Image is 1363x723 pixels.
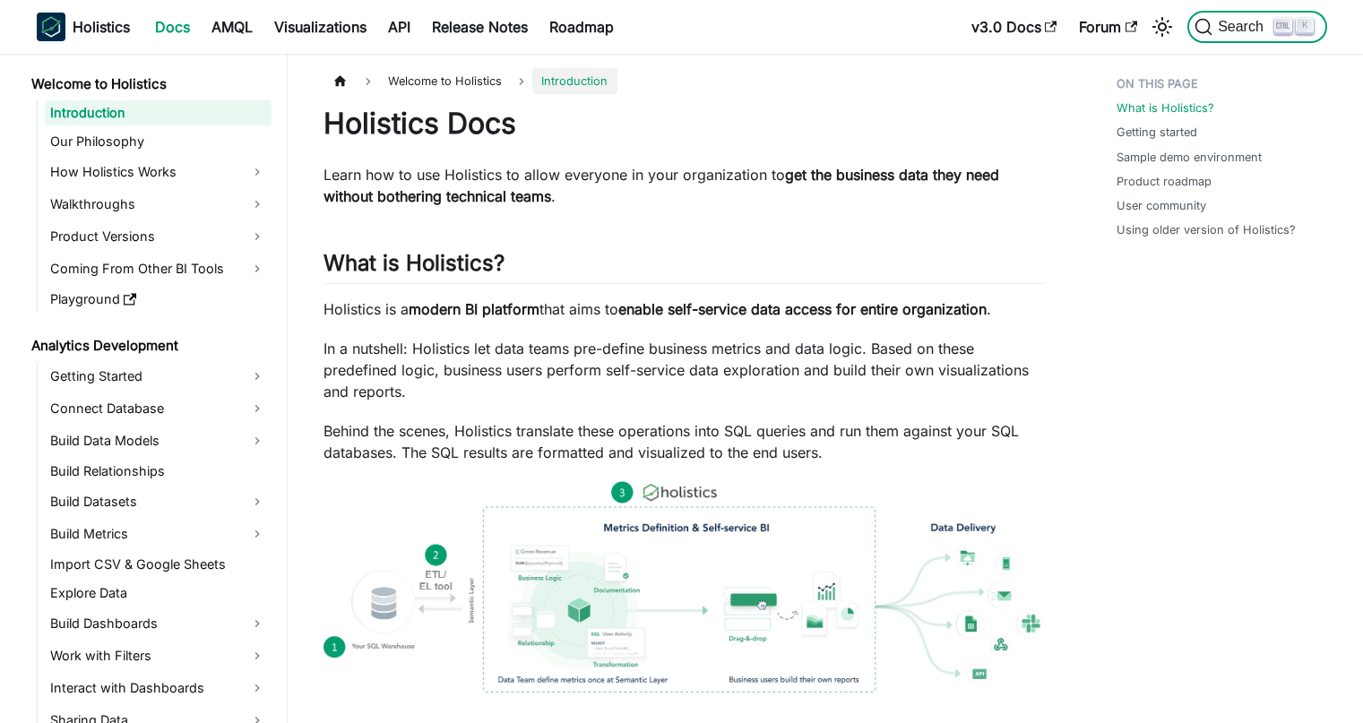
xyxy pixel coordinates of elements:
a: AMQL [201,13,263,41]
a: Walkthroughs [45,190,272,219]
nav: Breadcrumbs [323,68,1045,94]
a: Using older version of Holistics? [1117,221,1296,238]
a: Home page [323,68,358,94]
h2: What is Holistics? [323,250,1045,284]
a: API [377,13,421,41]
a: Forum [1068,13,1148,41]
span: Search [1212,19,1274,35]
a: How Holistics Works [45,158,272,186]
a: Product roadmap [1117,173,1212,190]
kbd: K [1296,18,1314,34]
a: Explore Data [45,581,272,606]
a: Work with Filters [45,641,272,670]
b: Holistics [73,16,130,38]
a: Docs [144,13,201,41]
a: Sample demo environment [1117,149,1262,166]
a: Analytics Development [26,333,272,358]
a: Getting started [1117,124,1197,141]
p: In a nutshell: Holistics let data teams pre-define business metrics and data logic. Based on thes... [323,338,1045,402]
a: Coming From Other BI Tools [45,254,272,283]
p: Behind the scenes, Holistics translate these operations into SQL queries and run them against you... [323,420,1045,463]
span: Welcome to Holistics [379,68,511,94]
a: Release Notes [421,13,539,41]
a: Interact with Dashboards [45,674,272,702]
a: Build Relationships [45,459,272,484]
a: Build Dashboards [45,609,272,638]
a: Build Metrics [45,520,272,548]
nav: Docs sidebar [19,54,288,723]
a: Product Versions [45,222,272,251]
a: Roadmap [539,13,625,41]
a: Import CSV & Google Sheets [45,552,272,577]
a: Playground [45,287,272,312]
a: Welcome to Holistics [26,72,272,97]
a: Our Philosophy [45,129,272,154]
button: Search (Ctrl+K) [1187,11,1326,43]
span: Introduction [532,68,617,94]
a: Introduction [45,100,272,125]
a: Visualizations [263,13,377,41]
a: Build Data Models [45,426,272,455]
button: Switch between dark and light mode (currently light mode) [1148,13,1177,41]
a: Connect Database [45,394,272,423]
p: Holistics is a that aims to . [323,298,1045,320]
img: How Holistics fits in your Data Stack [323,481,1045,693]
img: Holistics [37,13,65,41]
a: Getting Started [45,362,272,391]
a: Build Datasets [45,487,272,516]
strong: enable self-service data access for entire organization [618,300,987,318]
a: v3.0 Docs [961,13,1068,41]
strong: modern BI platform [409,300,539,318]
h1: Holistics Docs [323,106,1045,142]
a: What is Holistics? [1117,99,1214,116]
a: HolisticsHolistics [37,13,130,41]
a: User community [1117,197,1206,214]
p: Learn how to use Holistics to allow everyone in your organization to . [323,164,1045,207]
